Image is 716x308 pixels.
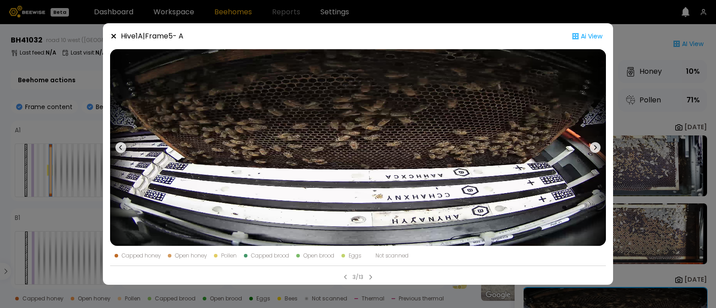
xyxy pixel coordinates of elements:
[122,253,161,258] div: Capped honey
[221,253,237,258] div: Pollen
[349,253,361,258] div: Eggs
[568,30,606,42] div: Ai View
[303,253,334,258] div: Open brood
[110,49,606,246] img: 20250826_131441_-0700-a-365-front-41032-AAHAXNYY.jpg
[173,31,183,41] span: - A
[353,273,363,281] div: 3/13
[175,253,207,258] div: Open honey
[121,31,183,42] div: Hive 1 A |
[251,253,289,258] div: Capped brood
[375,253,409,258] div: Not scanned
[145,31,173,41] strong: Frame 5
